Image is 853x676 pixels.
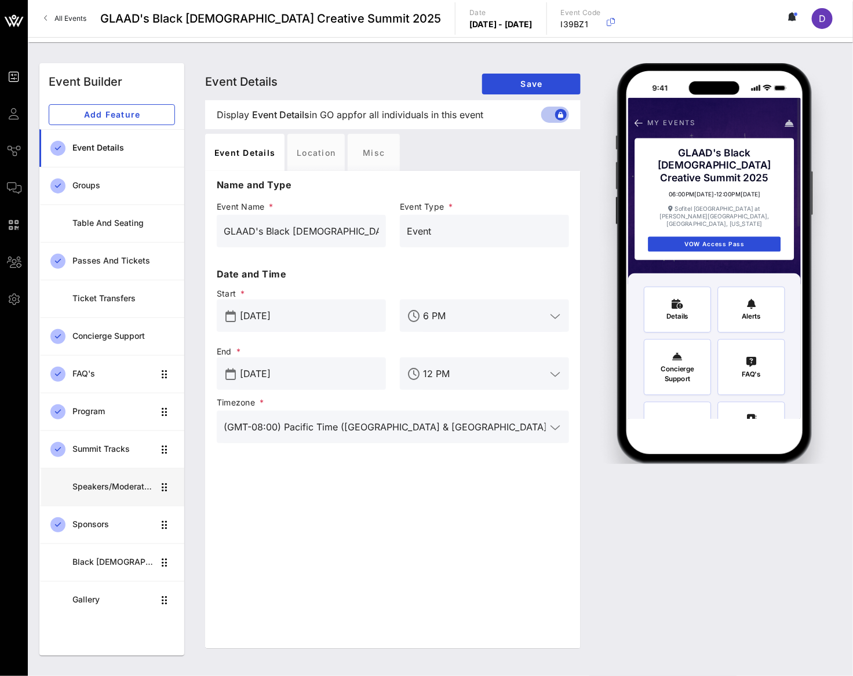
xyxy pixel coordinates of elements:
p: [DATE] - [DATE] [469,19,533,30]
div: Event Details [72,143,175,153]
a: Ticket Transfers [39,280,184,317]
div: Misc [348,134,400,171]
a: Passes and Tickets [39,242,184,280]
input: End Date [240,364,379,383]
p: Event Code [561,7,601,19]
span: Event Name [217,201,386,213]
a: Program [39,393,184,430]
div: Passes and Tickets [72,256,175,266]
input: Timezone [224,418,546,436]
a: Sponsors [39,506,184,543]
div: Black [DEMOGRAPHIC_DATA] Creative Summit CoHort [72,557,154,567]
div: FAQ's [72,369,154,379]
span: Save [491,79,571,89]
div: Table and Seating [72,218,175,228]
span: End [217,346,386,357]
p: I39BZ1 [561,19,601,30]
span: Event Type [400,201,569,213]
a: Summit Tracks [39,430,184,468]
div: Concierge Support [72,331,175,341]
a: Speakers/Moderators [39,468,184,506]
span: Start [217,288,386,299]
button: Save [482,74,581,94]
span: Display in GO app [217,108,483,122]
button: Add Feature [49,104,175,125]
div: Summit Tracks [72,444,154,454]
span: Timezone [217,397,569,408]
a: Gallery [39,581,184,619]
a: All Events [37,9,93,28]
input: Start Date [240,306,379,325]
input: Event Type [407,222,562,240]
div: Sponsors [72,520,154,529]
div: Gallery [72,595,154,605]
a: FAQ's [39,355,184,393]
div: D [812,8,833,29]
span: D [819,13,826,24]
a: Table and Seating [39,204,184,242]
input: Start Time [423,306,546,325]
div: Groups [72,181,175,191]
span: Add Feature [59,109,165,119]
input: End Time [423,364,546,383]
span: Event Details [252,108,309,122]
div: Speakers/Moderators [72,482,154,492]
span: Event Details [205,75,278,89]
div: Ticket Transfers [72,294,175,304]
div: Location [287,134,345,171]
span: for all individuals in this event [353,108,483,122]
div: Program [72,407,154,416]
div: Event Builder [49,73,122,90]
a: Concierge Support [39,317,184,355]
p: Date and Time [217,267,569,281]
input: Event Name [224,222,379,240]
a: Black [DEMOGRAPHIC_DATA] Creative Summit CoHort [39,543,184,581]
button: prepend icon [225,310,236,322]
p: Date [469,7,533,19]
div: Event Details [205,134,285,171]
span: GLAAD's Black [DEMOGRAPHIC_DATA] Creative Summit 2025 [100,10,441,27]
a: Event Details [39,129,184,167]
p: Name and Type [217,178,569,192]
button: prepend icon [225,368,236,380]
a: Groups [39,167,184,204]
span: All Events [54,14,86,23]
